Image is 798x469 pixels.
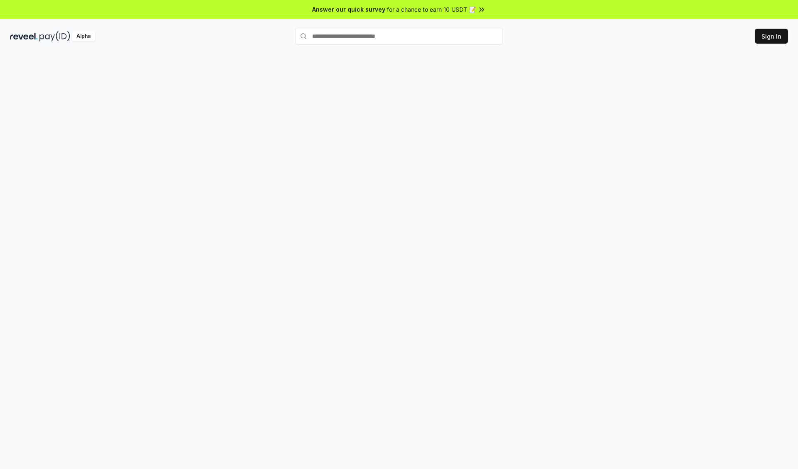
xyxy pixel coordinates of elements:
span: Answer our quick survey [312,5,385,14]
img: reveel_dark [10,31,38,42]
img: pay_id [39,31,70,42]
div: Alpha [72,31,95,42]
span: for a chance to earn 10 USDT 📝 [387,5,476,14]
button: Sign In [755,29,788,44]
